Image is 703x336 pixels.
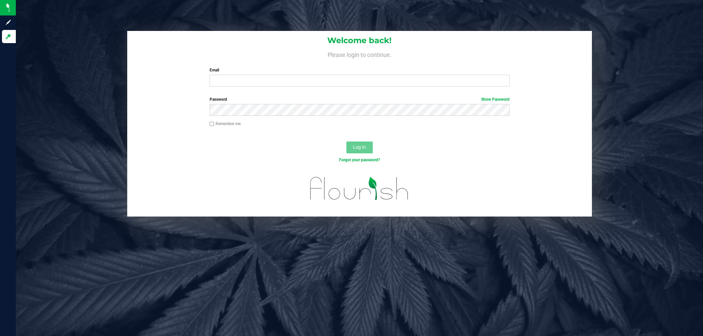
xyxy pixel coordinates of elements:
[210,122,214,126] input: Remember me
[210,97,227,102] span: Password
[346,142,373,153] button: Log In
[353,144,366,150] span: Log In
[339,158,380,162] a: Forgot your password?
[481,97,510,102] a: Show Password
[5,19,12,26] inline-svg: Sign up
[210,67,510,73] label: Email
[127,50,592,58] h4: Please login to continue.
[210,121,241,127] label: Remember me
[301,170,418,207] img: flourish_logo.svg
[127,36,592,45] h1: Welcome back!
[5,33,12,40] inline-svg: Log in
